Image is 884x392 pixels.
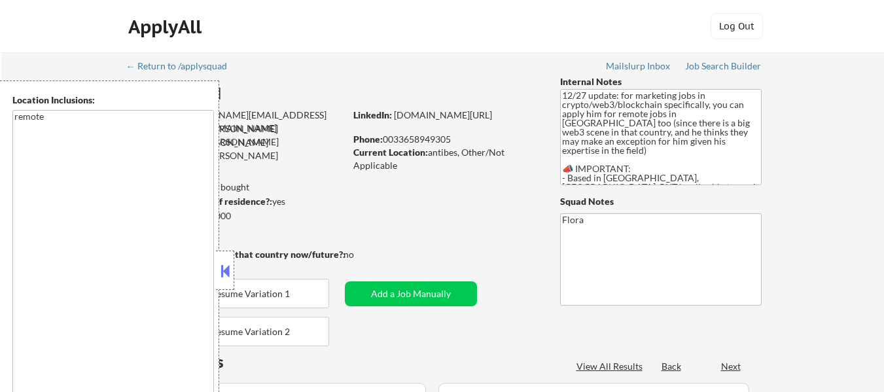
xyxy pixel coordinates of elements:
div: [PERSON_NAME][EMAIL_ADDRESS][PERSON_NAME][DOMAIN_NAME] [128,109,345,134]
div: ← Return to /applysquad [126,62,239,71]
div: [PERSON_NAME][EMAIL_ADDRESS][PERSON_NAME][DOMAIN_NAME] [128,122,345,161]
div: Next [721,360,742,373]
button: Add a Job Manually [345,281,477,306]
div: 231 sent / 388 bought [127,181,345,194]
strong: Phone: [353,134,383,145]
strong: Current Location: [353,147,428,158]
a: Mailslurp Inbox [606,61,671,74]
strong: LinkedIn: [353,109,392,120]
div: Internal Notes [560,75,762,88]
div: [PERSON_NAME] [128,85,397,101]
div: Job Search Builder [685,62,762,71]
div: no [344,248,381,261]
div: ApplyAll [128,16,205,38]
div: $90,000 [127,209,345,223]
button: Log Out [711,13,763,39]
div: Location Inclusions: [12,94,214,107]
div: View All Results [576,360,646,373]
div: [PERSON_NAME][EMAIL_ADDRESS][PERSON_NAME][DOMAIN_NAME] [128,136,345,175]
a: [DOMAIN_NAME][URL] [394,109,492,120]
strong: Will need Visa to work in that country now/future?: [128,249,345,260]
div: Squad Notes [560,195,762,208]
a: ← Return to /applysquad [126,61,239,74]
a: Job Search Builder [685,61,762,74]
div: 0033658949305 [353,133,539,146]
div: Mailslurp Inbox [606,62,671,71]
div: Back [662,360,682,373]
div: antibes, Other/Not Applicable [353,146,539,171]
